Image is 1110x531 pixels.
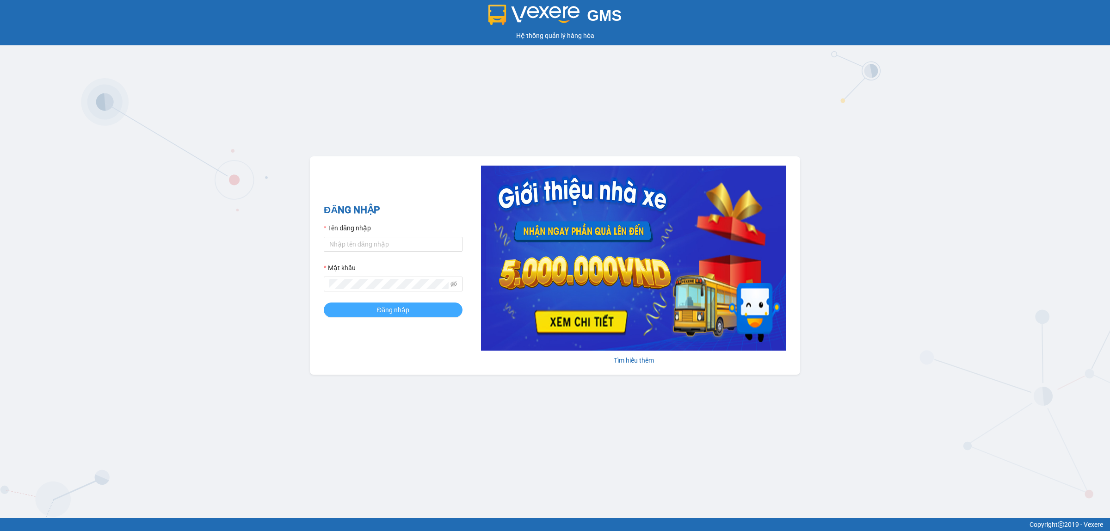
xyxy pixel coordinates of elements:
span: eye-invisible [450,281,457,287]
img: logo 2 [488,5,580,25]
h2: ĐĂNG NHẬP [324,203,462,218]
label: Tên đăng nhập [324,223,371,233]
button: Đăng nhập [324,303,462,317]
div: Tìm hiểu thêm [481,355,786,365]
input: Tên đăng nhập [324,237,462,252]
div: Copyright 2019 - Vexere [7,519,1103,530]
span: Đăng nhập [377,305,409,315]
input: Mật khẩu [329,279,449,289]
label: Mật khẩu [324,263,356,273]
span: copyright [1058,521,1064,528]
div: Hệ thống quản lý hàng hóa [2,31,1108,41]
img: banner-0 [481,166,786,351]
a: GMS [488,14,622,21]
span: GMS [587,7,622,24]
